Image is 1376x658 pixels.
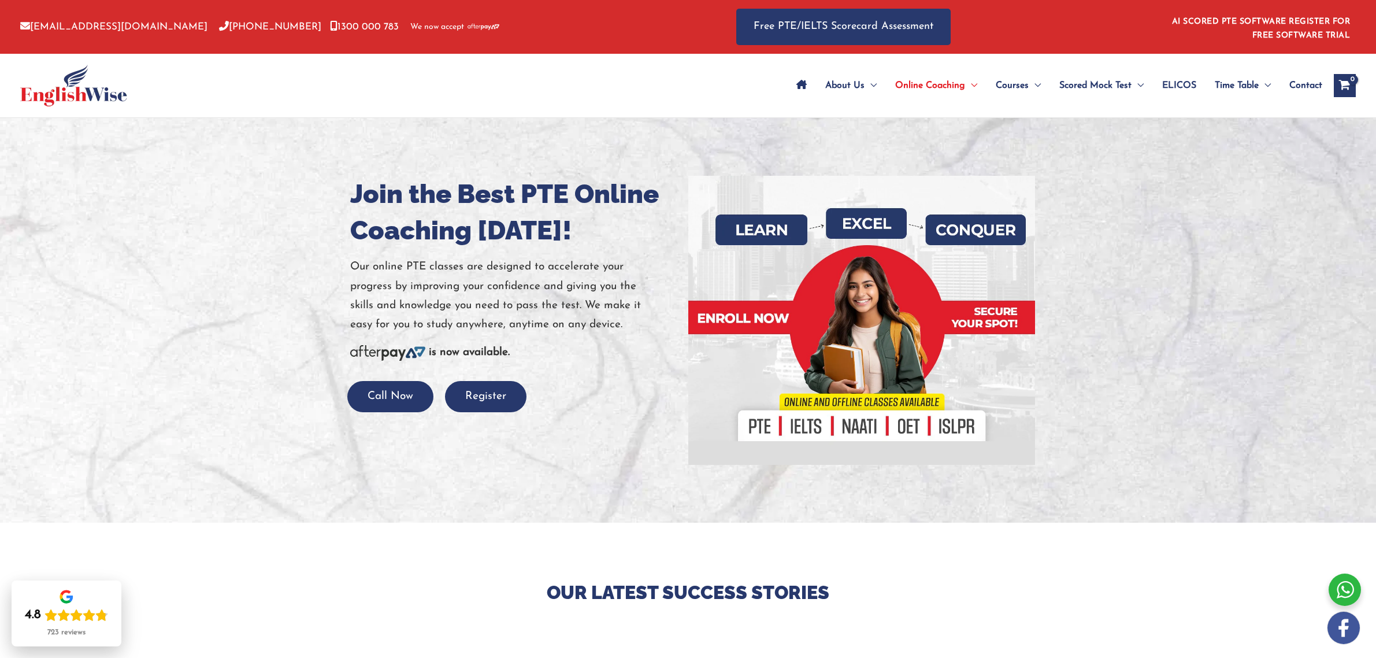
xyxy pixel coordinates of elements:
div: Rating: 4.8 out of 5 [25,607,108,623]
img: Afterpay-Logo [350,345,425,361]
span: Menu Toggle [1132,65,1144,106]
span: Menu Toggle [965,65,977,106]
a: [PHONE_NUMBER] [219,22,321,32]
p: Our online PTE classes are designed to accelerate your progress by improving your confidence and ... [350,257,680,334]
b: is now available. [429,347,510,358]
span: Courses [996,65,1029,106]
img: white-facebook.png [1327,612,1360,644]
a: About UsMenu Toggle [816,65,886,106]
span: Online Coaching [895,65,965,106]
aside: Header Widget 1 [1165,8,1356,46]
img: Afterpay-Logo [468,24,499,30]
button: Call Now [347,381,433,413]
a: Contact [1280,65,1322,106]
a: Online CoachingMenu Toggle [886,65,986,106]
a: AI SCORED PTE SOFTWARE REGISTER FOR FREE SOFTWARE TRIAL [1172,17,1351,40]
a: Scored Mock TestMenu Toggle [1050,65,1153,106]
span: Scored Mock Test [1059,65,1132,106]
a: [EMAIL_ADDRESS][DOMAIN_NAME] [20,22,207,32]
a: View Shopping Cart, empty [1334,74,1356,97]
h1: Join the Best PTE Online Coaching [DATE]! [350,176,680,249]
span: Time Table [1215,65,1259,106]
a: Time TableMenu Toggle [1206,65,1280,106]
img: cropped-ew-logo [20,65,127,106]
a: Register [445,391,526,402]
a: Call Now [347,391,433,402]
span: Menu Toggle [1029,65,1041,106]
span: Menu Toggle [865,65,877,106]
span: Menu Toggle [1259,65,1271,106]
a: 1300 000 783 [330,22,399,32]
button: Register [445,381,526,413]
span: We now accept [410,21,464,33]
a: CoursesMenu Toggle [986,65,1050,106]
a: Free PTE/IELTS Scorecard Assessment [736,9,951,45]
nav: Site Navigation: Main Menu [787,65,1322,106]
a: ELICOS [1153,65,1206,106]
p: Our Latest Success Stories [350,581,1026,605]
div: 723 reviews [47,628,86,637]
span: About Us [825,65,865,106]
div: 4.8 [25,607,41,623]
span: Contact [1289,65,1322,106]
span: ELICOS [1162,65,1196,106]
